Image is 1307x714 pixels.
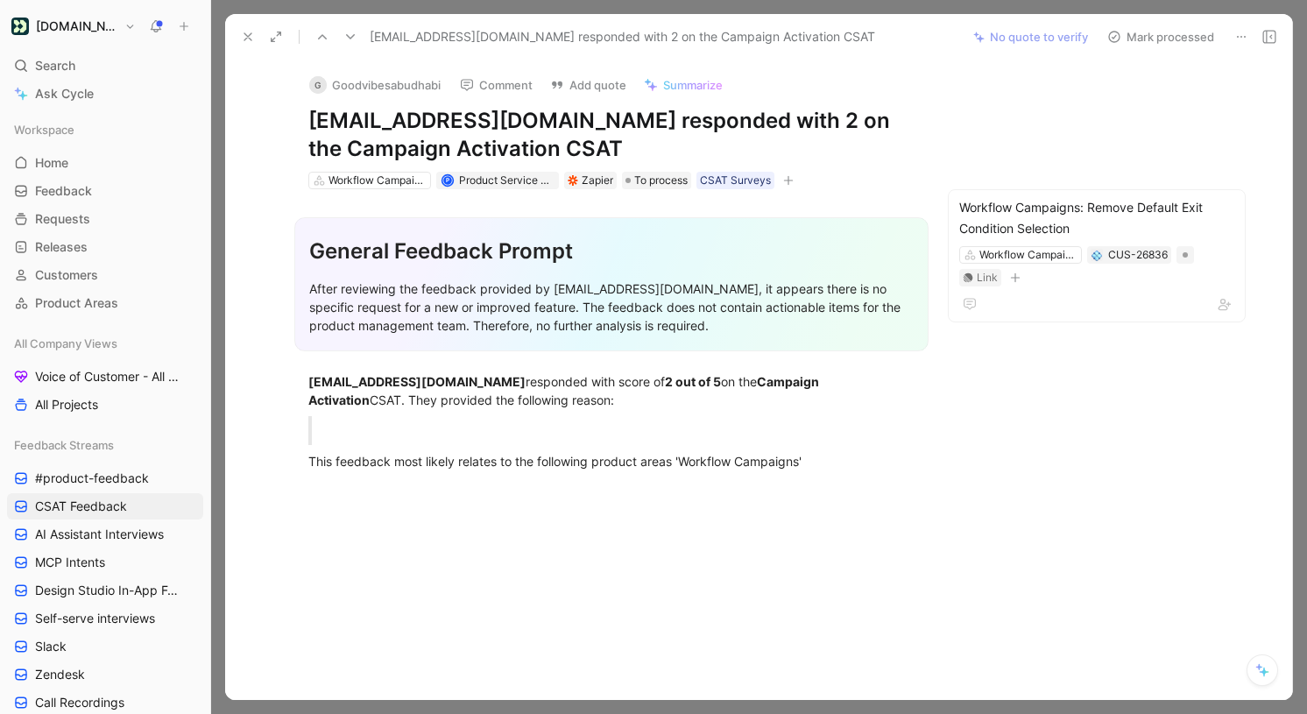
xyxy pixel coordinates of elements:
[7,81,203,107] a: Ask Cycle
[700,172,771,189] div: CSAT Surveys
[634,172,688,189] span: To process
[582,172,613,189] div: Zapier
[452,73,540,97] button: Comment
[965,25,1096,49] button: No quote to verify
[7,549,203,576] a: MCP Intents
[7,364,203,390] a: Voice of Customer - All Areas
[636,73,731,97] button: Summarize
[35,55,75,76] span: Search
[7,290,203,316] a: Product Areas
[309,236,914,267] div: General Feedback Prompt
[14,121,74,138] span: Workspace
[309,279,914,335] div: After reviewing the feedback provided by [EMAIL_ADDRESS][DOMAIN_NAME], it appears there is no spe...
[977,269,998,286] div: Link
[442,175,452,185] div: P
[35,526,164,543] span: AI Assistant Interviews
[14,436,114,454] span: Feedback Streams
[35,182,92,200] span: Feedback
[7,330,203,357] div: All Company Views
[7,633,203,660] a: Slack
[35,294,118,312] span: Product Areas
[1108,246,1168,264] div: CUS-26836
[35,470,149,487] span: #product-feedback
[7,234,203,260] a: Releases
[35,610,155,627] span: Self-serve interviews
[35,396,98,414] span: All Projects
[7,661,203,688] a: Zendesk
[329,172,427,189] div: Workflow Campaigns
[308,372,915,409] div: responded with score of on the CSAT. They provided the following reason:
[35,666,85,683] span: Zendesk
[35,694,124,711] span: Call Recordings
[308,452,915,470] div: This feedback most likely relates to the following product areas 'Workflow Campaigns'
[542,73,634,97] button: Add quote
[7,605,203,632] a: Self-serve interviews
[7,117,203,143] div: Workspace
[35,582,182,599] span: Design Studio In-App Feedback
[7,465,203,491] a: #product-feedback
[35,238,88,256] span: Releases
[14,335,117,352] span: All Company Views
[1092,251,1102,261] img: 💠
[7,392,203,418] a: All Projects
[7,577,203,604] a: Design Studio In-App Feedback
[7,206,203,232] a: Requests
[308,107,915,163] h1: [EMAIL_ADDRESS][DOMAIN_NAME] responded with 2 on the Campaign Activation CSAT
[35,554,105,571] span: MCP Intents
[459,173,582,187] span: Product Service Account
[1091,249,1103,261] button: 💠
[622,172,691,189] div: To process
[35,83,94,104] span: Ask Cycle
[35,210,90,228] span: Requests
[7,330,203,418] div: All Company ViewsVoice of Customer - All AreasAll Projects
[35,368,180,385] span: Voice of Customer - All Areas
[7,262,203,288] a: Customers
[11,18,29,35] img: Customer.io
[35,638,67,655] span: Slack
[35,154,68,172] span: Home
[979,246,1077,264] div: Workflow Campaigns
[309,76,327,94] div: G
[7,14,140,39] button: Customer.io[DOMAIN_NAME]
[7,150,203,176] a: Home
[7,521,203,548] a: AI Assistant Interviews
[7,432,203,458] div: Feedback Streams
[7,53,203,79] div: Search
[35,266,98,284] span: Customers
[35,498,127,515] span: CSAT Feedback
[959,197,1234,239] div: Workflow Campaigns: Remove Default Exit Condition Selection
[665,374,721,389] strong: 2 out of 5
[36,18,117,34] h1: [DOMAIN_NAME]
[1099,25,1222,49] button: Mark processed
[301,72,449,98] button: GGoodvibesabudhabi
[370,26,875,47] span: [EMAIL_ADDRESS][DOMAIN_NAME] responded with 2 on the Campaign Activation CSAT
[7,178,203,204] a: Feedback
[308,374,526,389] strong: [EMAIL_ADDRESS][DOMAIN_NAME]
[663,77,723,93] span: Summarize
[7,493,203,520] a: CSAT Feedback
